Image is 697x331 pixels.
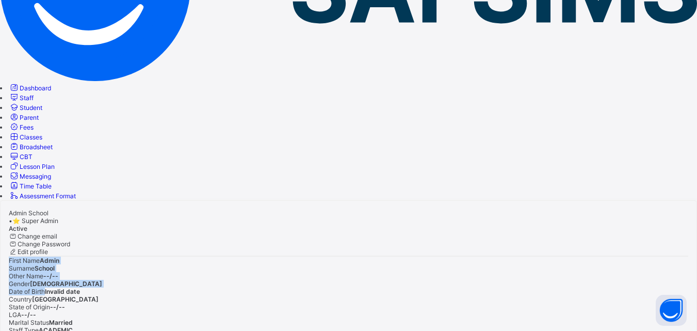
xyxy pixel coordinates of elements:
span: Marital Status [9,319,49,326]
span: School [35,264,55,272]
span: [GEOGRAPHIC_DATA] [32,295,99,303]
span: Time Table [20,182,52,190]
button: Open asap [656,295,687,326]
span: Change email [18,232,57,240]
span: Lesson Plan [20,163,55,170]
span: LGA [9,311,21,319]
span: Admin [40,257,59,264]
span: Edit profile [18,248,48,256]
span: Active [9,225,27,232]
a: Lesson Plan [9,163,55,170]
span: Parent [20,114,39,121]
span: State of Origin [9,303,50,311]
a: Student [9,104,42,112]
span: ⭐ Super Admin [12,217,58,225]
span: Broadsheet [20,143,53,151]
span: [DEMOGRAPHIC_DATA] [30,280,102,288]
span: Surname [9,264,35,272]
span: Date of Birth [9,288,45,295]
span: Admin School [9,209,48,217]
span: --/-- [43,272,58,280]
span: Country [9,295,32,303]
span: Classes [20,133,42,141]
a: Broadsheet [9,143,53,151]
a: Messaging [9,172,51,180]
span: Invalid date [45,288,80,295]
span: --/-- [21,311,36,319]
span: --/-- [50,303,65,311]
a: Dashboard [9,84,51,92]
a: Staff [9,94,34,102]
span: Other Name [9,272,43,280]
span: Married [49,319,73,326]
span: Fees [20,123,34,131]
a: CBT [9,153,33,161]
span: First Name [9,257,40,264]
span: Staff [20,94,34,102]
a: Assessment Format [9,192,76,200]
span: Messaging [20,172,51,180]
span: Assessment Format [20,192,76,200]
a: Fees [9,123,34,131]
span: Student [20,104,42,112]
a: Classes [9,133,42,141]
a: Parent [9,114,39,121]
a: Time Table [9,182,52,190]
span: Dashboard [20,84,51,92]
span: CBT [20,153,33,161]
span: Gender [9,280,30,288]
div: • [9,217,688,225]
span: Change Password [18,240,70,248]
